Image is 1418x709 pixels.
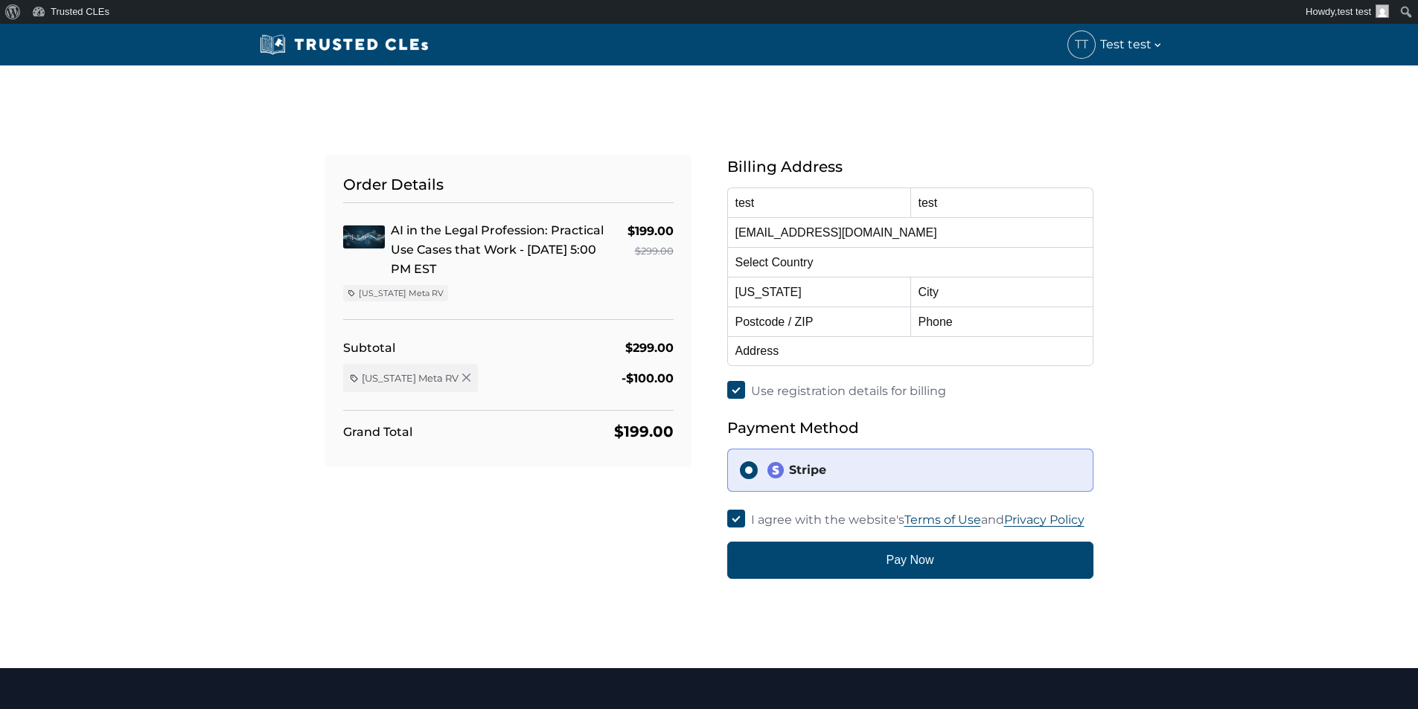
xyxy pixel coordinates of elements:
[751,513,1085,527] span: I agree with the website's and
[343,338,395,358] div: Subtotal
[614,420,674,443] div: $199.00
[910,307,1093,336] input: Phone
[727,336,1093,366] input: Address
[343,422,412,442] div: Grand Total
[625,338,674,358] div: $299.00
[1100,34,1163,54] span: Test test
[727,217,1093,247] input: Email Address
[740,461,758,479] input: stripeStripe
[910,277,1093,307] input: City
[359,287,444,299] span: [US_STATE] Meta RV
[1068,31,1095,58] span: TT
[627,221,674,241] div: $199.00
[727,307,910,336] input: Postcode / ZIP
[910,187,1093,217] input: Last Name
[767,461,785,479] img: stripe
[391,223,604,276] a: AI in the Legal Profession: Practical Use Cases that Work - [DATE] 5:00 PM EST
[727,416,1093,440] h5: Payment Method
[1004,513,1085,527] a: Privacy Policy
[904,513,981,527] a: Terms of Use
[1337,6,1371,17] span: test test
[727,542,1093,579] button: Pay Now
[767,461,1081,479] div: Stripe
[727,187,910,217] input: First Name
[343,173,674,203] h5: Order Details
[255,33,433,56] img: Trusted CLEs
[622,368,674,388] div: -$100.00
[343,225,385,248] img: AI in the Legal Profession: Practical Use Cases that Work - 10/15 - 5:00 PM EST
[627,241,674,261] div: $299.00
[751,384,946,398] span: Use registration details for billing
[362,371,459,385] span: [US_STATE] Meta RV
[727,155,1093,179] h5: Billing Address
